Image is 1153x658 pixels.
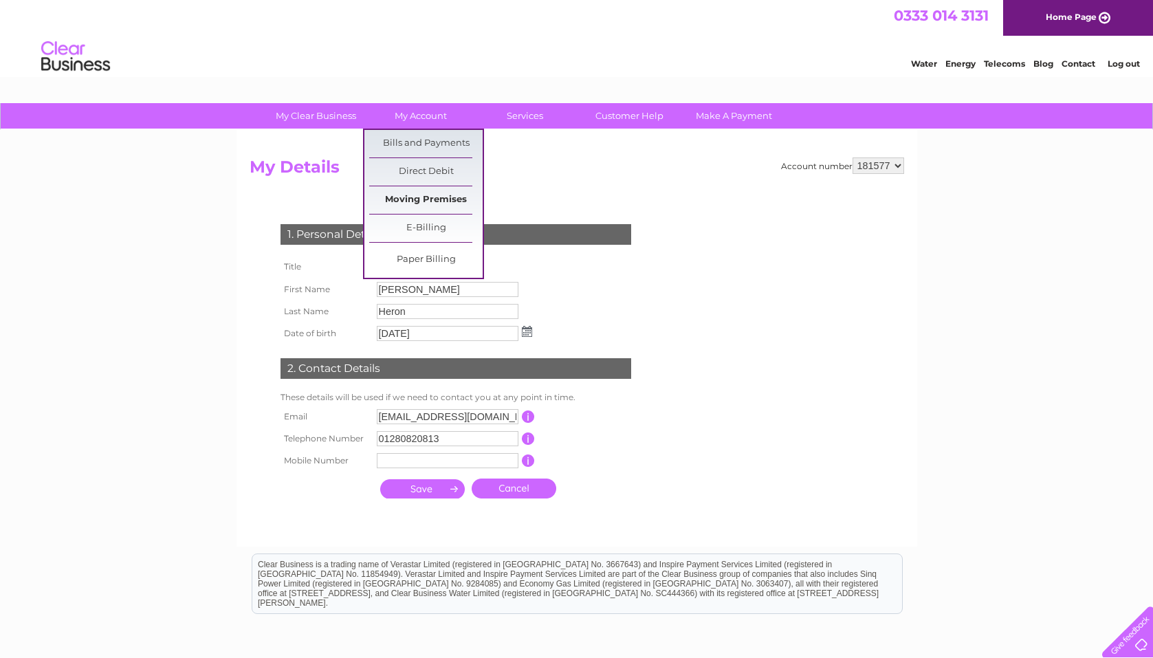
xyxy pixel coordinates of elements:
[522,454,535,467] input: Information
[369,186,483,214] a: Moving Premises
[911,58,937,69] a: Water
[250,157,904,184] h2: My Details
[1062,58,1095,69] a: Contact
[984,58,1025,69] a: Telecoms
[1033,58,1053,69] a: Blog
[468,103,582,129] a: Services
[945,58,976,69] a: Energy
[277,450,373,472] th: Mobile Number
[277,255,373,278] th: Title
[252,8,902,67] div: Clear Business is a trading name of Verastar Limited (registered in [GEOGRAPHIC_DATA] No. 3667643...
[281,224,631,245] div: 1. Personal Details
[894,7,989,24] a: 0333 014 3131
[369,130,483,157] a: Bills and Payments
[380,479,465,498] input: Submit
[781,157,904,174] div: Account number
[369,246,483,274] a: Paper Billing
[369,158,483,186] a: Direct Debit
[522,410,535,423] input: Information
[259,103,373,129] a: My Clear Business
[573,103,686,129] a: Customer Help
[277,300,373,322] th: Last Name
[277,428,373,450] th: Telephone Number
[522,326,532,337] img: ...
[277,406,373,428] th: Email
[369,215,483,242] a: E-Billing
[281,358,631,379] div: 2. Contact Details
[364,103,477,129] a: My Account
[1108,58,1140,69] a: Log out
[277,278,373,300] th: First Name
[472,479,556,498] a: Cancel
[677,103,791,129] a: Make A Payment
[277,389,635,406] td: These details will be used if we need to contact you at any point in time.
[277,322,373,344] th: Date of birth
[522,432,535,445] input: Information
[41,36,111,78] img: logo.png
